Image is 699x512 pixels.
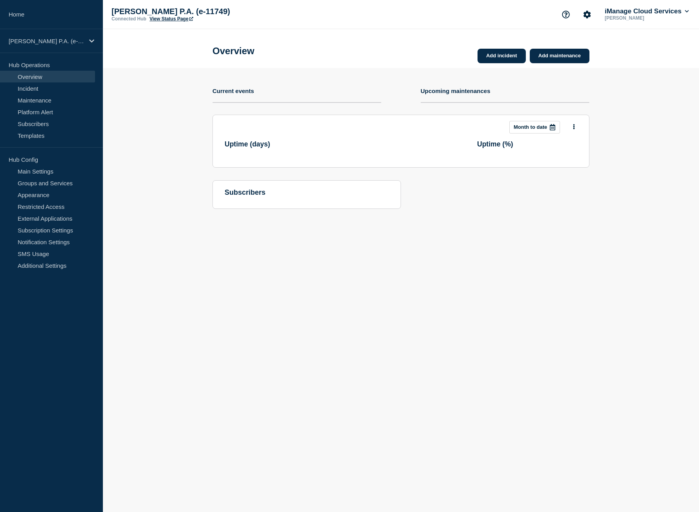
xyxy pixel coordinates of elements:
[225,140,270,148] h3: Uptime ( days )
[603,7,690,15] button: iManage Cloud Services
[112,16,146,22] p: Connected Hub
[112,7,269,16] p: [PERSON_NAME] P.A. (e-11749)
[509,121,560,133] button: Month to date
[558,6,574,23] button: Support
[212,46,254,57] h1: Overview
[603,15,685,21] p: [PERSON_NAME]
[477,140,513,148] h3: Uptime ( % )
[9,38,84,44] p: [PERSON_NAME] P.A. (e-11749)
[530,49,589,63] a: Add maintenance
[514,124,547,130] p: Month to date
[478,49,526,63] a: Add incident
[150,16,193,22] a: View Status Page
[212,88,254,94] h4: Current events
[421,88,490,94] h4: Upcoming maintenances
[579,6,595,23] button: Account settings
[225,188,389,197] h4: subscribers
